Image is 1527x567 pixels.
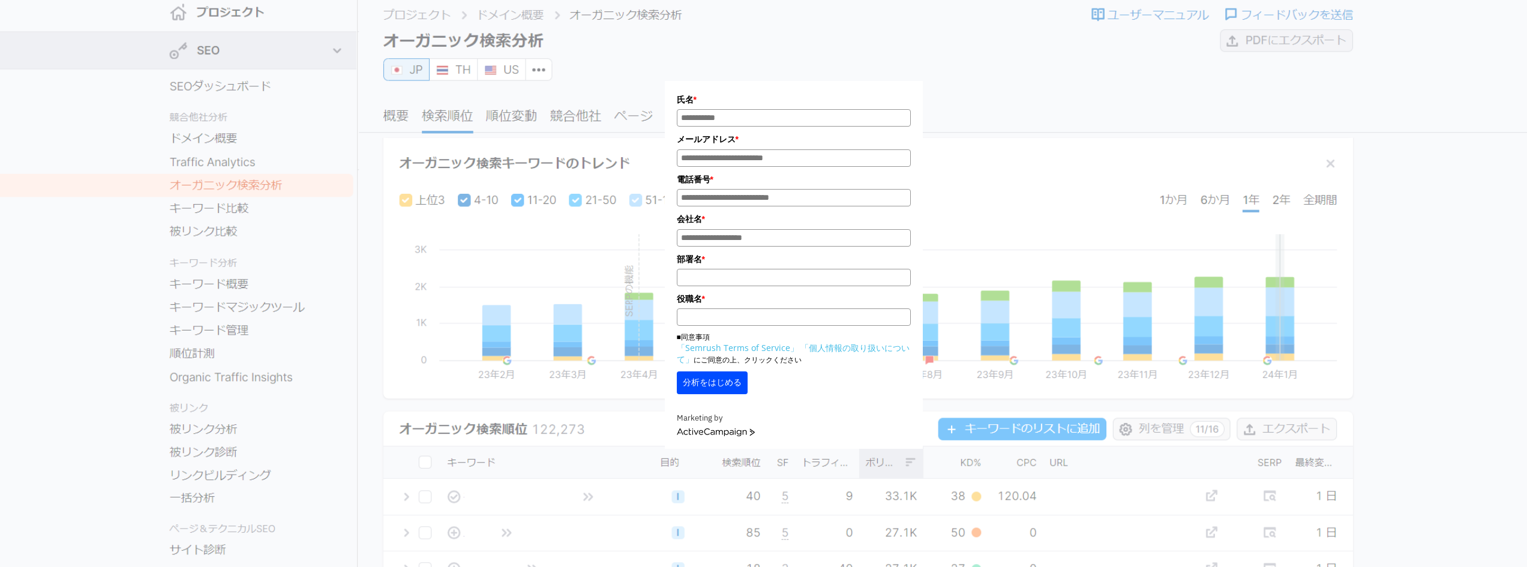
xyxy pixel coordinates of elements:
[677,332,911,365] p: ■同意事項 にご同意の上、クリックください
[677,292,911,305] label: 役職名
[677,93,911,106] label: 氏名
[677,412,911,425] div: Marketing by
[677,342,910,365] a: 「個人情報の取り扱いについて」
[677,212,911,226] label: 会社名
[677,342,799,353] a: 「Semrush Terms of Service」
[677,371,748,394] button: 分析をはじめる
[677,253,911,266] label: 部署名
[677,173,911,186] label: 電話番号
[677,133,911,146] label: メールアドレス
